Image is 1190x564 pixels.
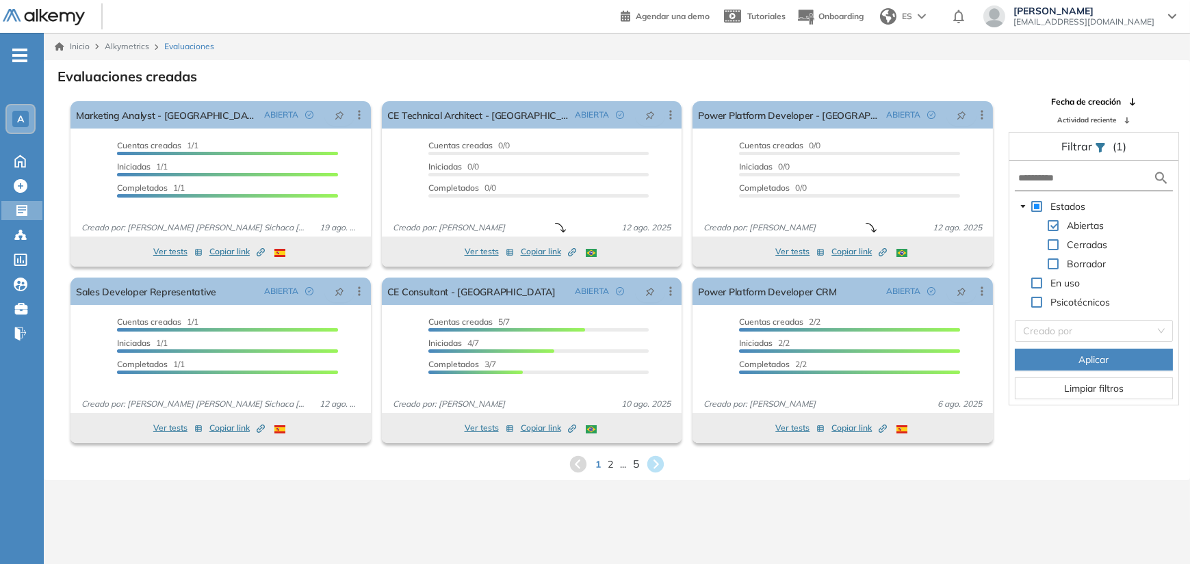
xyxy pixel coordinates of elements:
span: Evaluaciones [164,40,214,53]
span: ... [620,457,626,472]
a: CE Consultant - [GEOGRAPHIC_DATA] [387,278,556,305]
span: 5 [633,456,639,472]
a: Sales Developer Representative [76,278,216,305]
span: Completados [428,183,479,193]
a: Power Platform Developer - [GEOGRAPHIC_DATA] [698,101,881,129]
span: En uso [1048,275,1083,291]
span: Completados [117,183,168,193]
span: Creado por: [PERSON_NAME] [698,398,821,410]
span: caret-down [1020,203,1026,210]
span: 12 ago. 2025 [616,221,676,234]
span: Cerradas [1064,237,1110,253]
span: ABIERTA [264,109,298,121]
span: Borrador [1064,256,1109,272]
span: 6 ago. 2025 [932,398,987,410]
h3: Evaluaciones creadas [57,68,197,85]
span: Fecha de creación [1052,96,1122,108]
span: Copiar link [521,422,576,434]
span: Iniciadas [117,161,151,172]
span: A [17,113,24,124]
span: Copiar link [831,422,887,434]
span: Estados [1050,200,1085,213]
span: 5/7 [428,317,510,327]
span: 1/1 [117,161,168,172]
span: 1/1 [117,338,168,348]
button: Ver tests [775,243,825,260]
span: Copiar link [521,245,576,258]
img: arrow [918,14,926,19]
img: BRA [896,249,907,257]
span: Actividad reciente [1058,115,1117,125]
span: ABIERTA [886,109,920,121]
span: Iniciadas [117,338,151,348]
span: 1/1 [117,317,198,327]
span: pushpin [335,109,344,120]
span: Psicotécnicos [1048,294,1113,310]
span: 1 [595,457,601,472]
span: 10 ago. 2025 [616,398,676,410]
button: Limpiar filtros [1015,377,1173,399]
span: Limpiar filtros [1064,381,1124,396]
span: Onboarding [818,11,864,21]
span: ABIERTA [886,285,920,297]
span: Aplicar [1079,352,1109,367]
span: Borrador [1067,258,1106,270]
span: 0/0 [428,140,510,150]
span: Cuentas creadas [117,140,181,150]
button: Aplicar [1015,349,1173,371]
button: Ver tests [465,420,514,436]
img: search icon [1153,170,1169,187]
span: ABIERTA [575,109,609,121]
span: 12 ago. 2025 [927,221,987,234]
span: Cuentas creadas [428,317,493,327]
span: Alkymetrics [105,41,149,51]
i: - [12,54,27,57]
span: ES [902,10,912,23]
span: Abiertas [1067,219,1104,232]
button: Copiar link [521,420,576,436]
button: Copiar link [831,243,887,260]
span: Completados [428,359,479,369]
span: 0/0 [428,161,479,172]
span: Cuentas creadas [428,140,493,150]
span: 1/1 [117,359,185,369]
button: Copiar link [831,420,887,436]
img: ESP [274,249,285,257]
span: 3/7 [428,359,496,369]
span: Creado por: [PERSON_NAME] [387,398,510,410]
span: Agendar una demo [636,11,710,21]
button: Copiar link [209,420,265,436]
span: Copiar link [209,422,265,434]
button: pushpin [946,280,976,302]
button: pushpin [324,280,354,302]
span: 0/0 [739,161,790,172]
button: Copiar link [209,243,265,260]
span: ABIERTA [575,285,609,297]
button: Copiar link [521,243,576,260]
img: world [880,8,896,25]
span: ABIERTA [264,285,298,297]
span: Completados [739,359,790,369]
a: Agendar una demo [621,7,710,23]
img: ESP [896,425,907,433]
span: pushpin [645,109,655,120]
span: En uso [1050,277,1080,289]
span: 4/7 [428,338,479,348]
span: Completados [117,359,168,369]
span: Cuentas creadas [739,317,803,327]
img: ESP [274,425,285,433]
span: 2/2 [739,359,807,369]
span: Filtrar [1061,139,1095,153]
span: 2/2 [739,338,790,348]
span: pushpin [645,286,655,297]
span: Tutoriales [747,11,786,21]
span: Creado por: [PERSON_NAME] [PERSON_NAME] Sichaca [PERSON_NAME] [76,398,314,410]
span: Iniciadas [428,338,462,348]
span: Psicotécnicos [1050,296,1110,308]
span: Iniciadas [739,161,773,172]
span: 0/0 [428,183,496,193]
span: pushpin [957,109,966,120]
span: Creado por: [PERSON_NAME] [387,221,510,234]
span: Creado por: [PERSON_NAME] [698,221,821,234]
button: pushpin [946,104,976,126]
